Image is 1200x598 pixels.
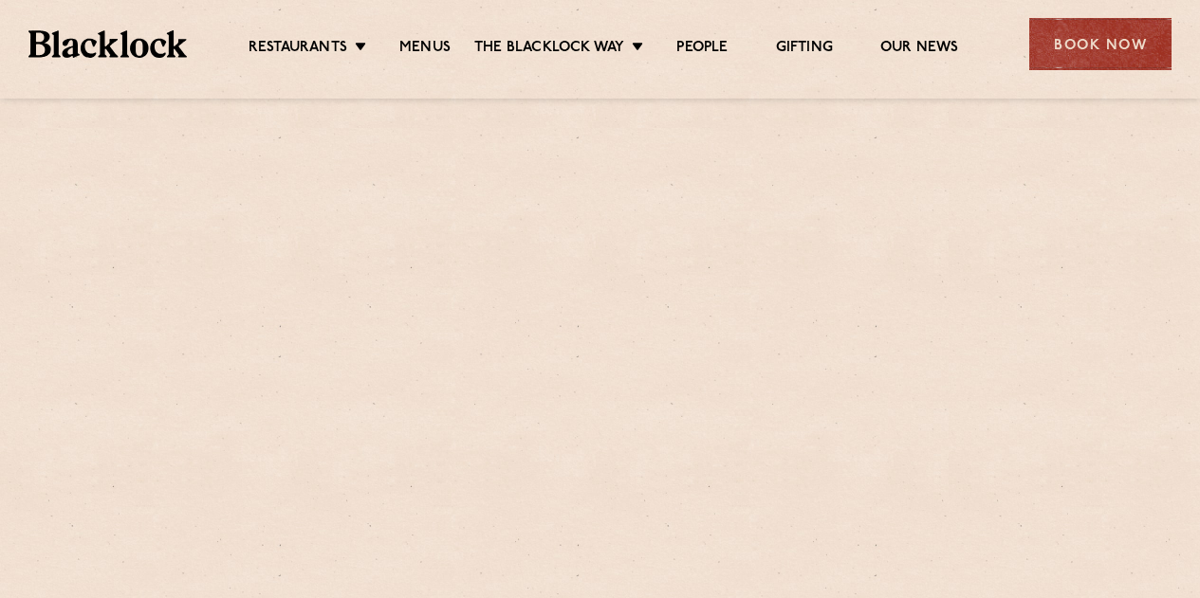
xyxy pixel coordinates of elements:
img: BL_Textured_Logo-footer-cropped.svg [28,30,187,57]
a: The Blacklock Way [474,39,624,60]
a: People [676,39,728,60]
div: Book Now [1029,18,1172,70]
a: Our News [880,39,959,60]
a: Restaurants [249,39,347,60]
a: Gifting [776,39,833,60]
a: Menus [399,39,451,60]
